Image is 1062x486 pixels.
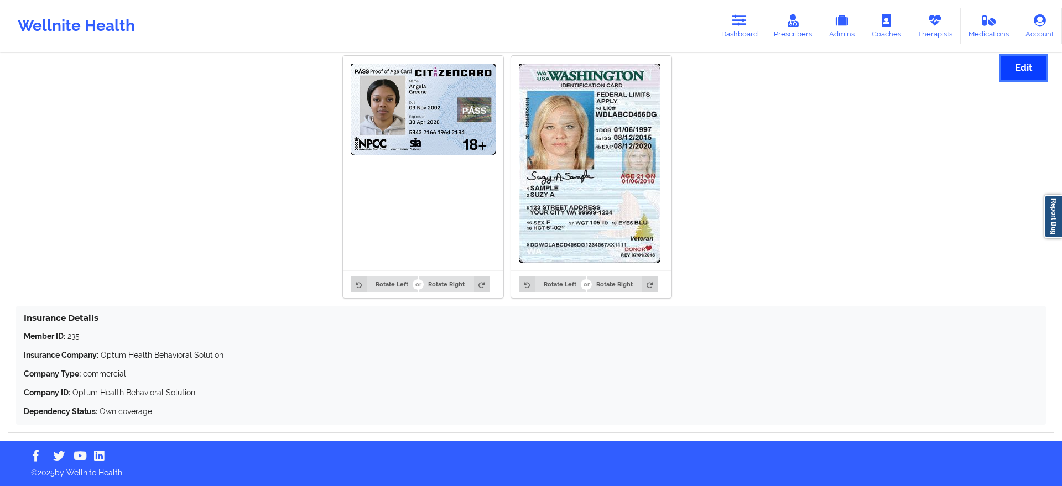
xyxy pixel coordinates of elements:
[24,368,1038,379] p: commercial
[24,369,81,378] strong: Company Type:
[909,8,961,44] a: Therapists
[587,276,658,292] button: Rotate Right
[820,8,863,44] a: Admins
[766,8,821,44] a: Prescribers
[863,8,909,44] a: Coaches
[24,387,1038,398] p: Optum Health Behavioral Solution
[351,276,417,292] button: Rotate Left
[24,351,98,359] strong: Insurance Company:
[419,276,490,292] button: Rotate Right
[713,8,766,44] a: Dashboard
[1044,195,1062,238] a: Report Bug
[351,64,496,155] img: Chamath fer9925
[24,312,1038,323] h4: Insurance Details
[24,388,70,397] strong: Company ID:
[519,276,585,292] button: Rotate Left
[1001,56,1046,80] button: Edit
[24,407,97,416] strong: Dependency Status:
[24,349,1038,360] p: Optum Health Behavioral Solution
[961,8,1018,44] a: Medications
[24,332,65,341] strong: Member ID:
[24,406,1038,417] p: Own coverage
[24,331,1038,342] p: 235
[1017,8,1062,44] a: Account
[23,459,1039,478] p: © 2025 by Wellnite Health
[519,64,660,263] img: Chamath fer9925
